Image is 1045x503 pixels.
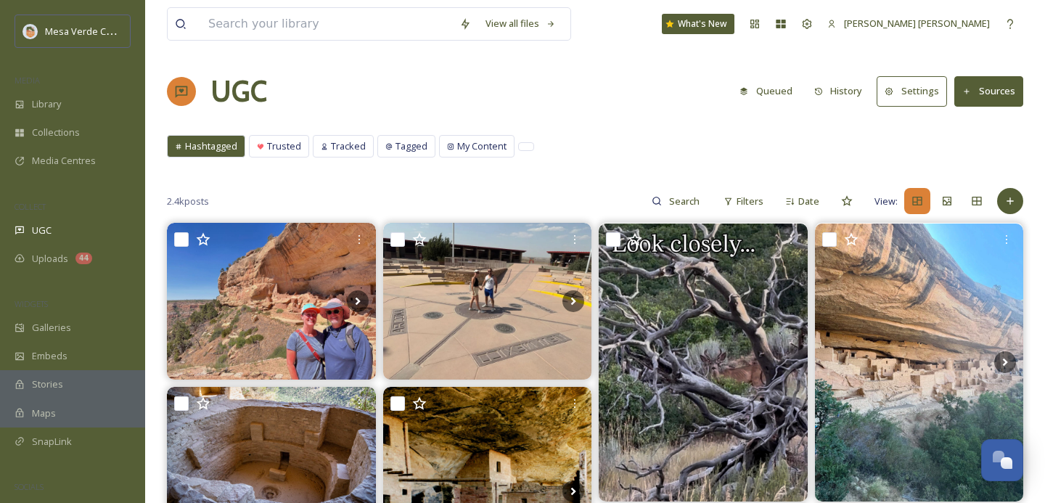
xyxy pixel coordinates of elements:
a: What's New [662,14,734,34]
img: #mesaverdenationalpark [167,223,376,380]
span: Uploads [32,252,68,266]
span: Library [32,97,61,111]
span: Mesa Verde Country [45,24,134,38]
span: Maps [32,406,56,420]
span: Hashtagged [185,139,237,153]
span: SOCIALS [15,481,44,492]
a: History [807,77,877,105]
span: [PERSON_NAME] [PERSON_NAME] [844,17,990,30]
span: MEDIA [15,75,40,86]
a: UGC [210,70,267,113]
input: Search [662,187,709,216]
span: My Content [457,139,507,153]
span: 2.4k posts [167,195,209,208]
span: Stories [32,377,63,391]
span: UGC [32,224,52,237]
img: MVC%20SnapSea%20logo%20%281%29.png [23,24,38,38]
span: Collections [32,126,80,139]
span: WIDGETS [15,298,48,309]
img: Four Corners ... #fourcorners #quattrostati #navaio [383,223,592,380]
span: Date [798,195,819,208]
span: View: [874,195,898,208]
button: Open Chat [981,439,1023,481]
a: [PERSON_NAME] [PERSON_NAME] [820,9,997,38]
span: Tagged [396,139,427,153]
span: COLLECT [15,201,46,212]
span: Embeds [32,349,67,363]
a: Queued [732,77,807,105]
span: Media Centres [32,154,96,168]
img: Do you see someone looking at you? This buck was beside Knifes Edge trail in Mesa Verde. He was s... [599,224,808,502]
span: Tracked [331,139,366,153]
button: Queued [732,77,800,105]
span: Galleries [32,321,71,335]
img: Der #cliffpalace ist die größte von über 600 Felsensiedlungen im #mesaverde #nationalpark. Hier l... [815,224,1024,502]
button: History [807,77,870,105]
input: Search your library [201,8,452,40]
a: Settings [877,76,954,106]
button: Settings [877,76,947,106]
span: Filters [737,195,763,208]
div: 44 [75,253,92,264]
button: Sources [954,76,1023,106]
a: View all files [478,9,563,38]
span: SnapLink [32,435,72,449]
span: Trusted [267,139,301,153]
